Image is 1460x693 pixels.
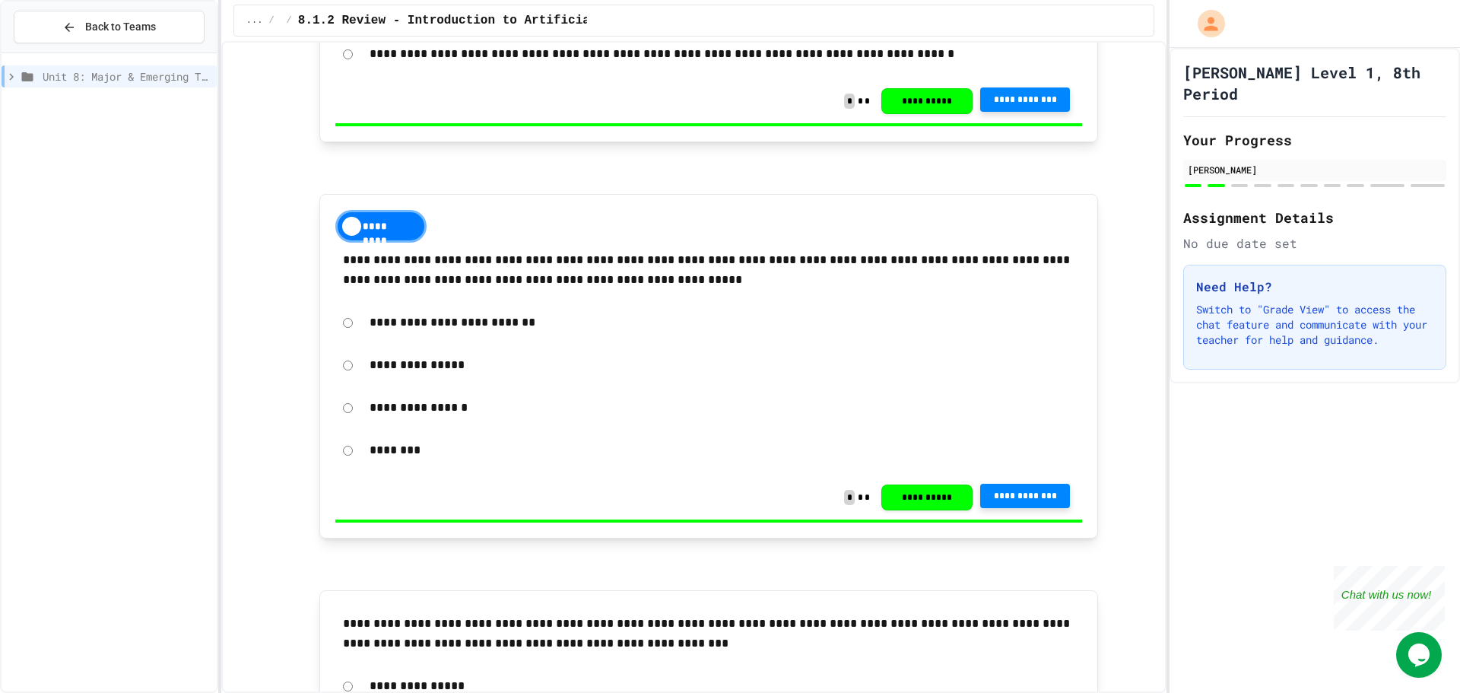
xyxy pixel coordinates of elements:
h1: [PERSON_NAME] Level 1, 8th Period [1183,62,1446,104]
h3: Need Help? [1196,278,1433,296]
iframe: chat widget [1334,566,1445,631]
p: Switch to "Grade View" to access the chat feature and communicate with your teacher for help and ... [1196,302,1433,348]
div: No due date set [1183,234,1446,253]
span: / [287,14,292,27]
span: Unit 8: Major & Emerging Technologies [43,68,211,84]
h2: Assignment Details [1183,207,1446,228]
span: ... [246,14,263,27]
span: 8.1.2 Review - Introduction to Artificial Intelligence [298,11,692,30]
span: Back to Teams [85,19,156,35]
h2: Your Progress [1183,129,1446,151]
span: / [268,14,274,27]
iframe: chat widget [1396,632,1445,678]
div: [PERSON_NAME] [1188,163,1442,176]
div: My Account [1182,6,1229,41]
